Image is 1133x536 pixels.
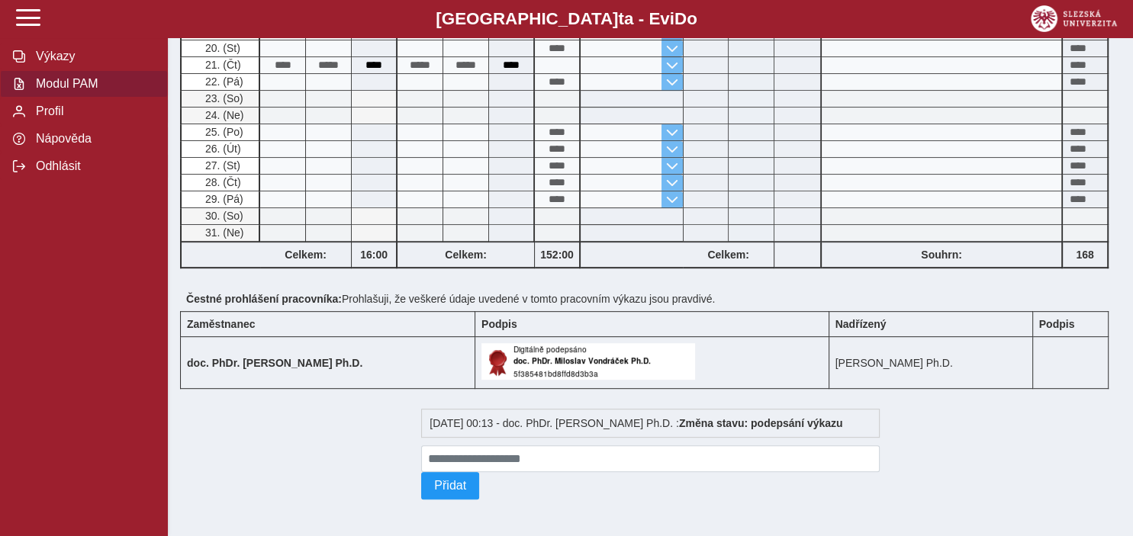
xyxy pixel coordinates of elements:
[31,77,155,91] span: Modul PAM
[202,226,244,239] span: 31. (Ne)
[31,50,155,63] span: Výkazy
[202,143,241,155] span: 26. (Út)
[46,9,1087,29] b: [GEOGRAPHIC_DATA] a - Evi
[421,472,479,499] button: Přidat
[187,357,362,369] b: doc. PhDr. [PERSON_NAME] Ph.D.
[352,249,396,261] b: 16:00
[202,126,243,138] span: 25. (Po)
[31,159,155,173] span: Odhlásit
[535,249,579,261] b: 152:00
[398,249,534,261] b: Celkem:
[829,337,1032,389] td: [PERSON_NAME] Ph.D.
[1063,249,1107,261] b: 168
[31,104,155,118] span: Profil
[481,318,517,330] b: Podpis
[202,92,243,104] span: 23. (So)
[835,318,887,330] b: Nadřízený
[187,318,255,330] b: Zaměstnanec
[679,417,843,429] b: Změna stavu: podepsání výkazu
[481,343,695,380] img: Digitálně podepsáno uživatelem
[202,59,241,71] span: 21. (Čt)
[202,176,241,188] span: 28. (Čt)
[202,159,240,172] span: 27. (St)
[921,249,962,261] b: Souhrn:
[674,9,687,28] span: D
[260,249,351,261] b: Celkem:
[202,109,244,121] span: 24. (Ne)
[180,287,1121,311] div: Prohlašuji, že veškeré údaje uvedené v tomto pracovním výkazu jsou pravdivé.
[202,42,240,54] span: 20. (St)
[31,132,155,146] span: Nápověda
[618,9,623,28] span: t
[202,75,243,88] span: 22. (Pá)
[421,409,880,438] div: [DATE] 00:13 - doc. PhDr. [PERSON_NAME] Ph.D. :
[687,9,697,28] span: o
[1039,318,1075,330] b: Podpis
[434,479,466,493] span: Přidat
[683,249,774,261] b: Celkem:
[202,210,243,222] span: 30. (So)
[202,193,243,205] span: 29. (Pá)
[1031,5,1117,32] img: logo_web_su.png
[186,293,342,305] b: Čestné prohlášení pracovníka:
